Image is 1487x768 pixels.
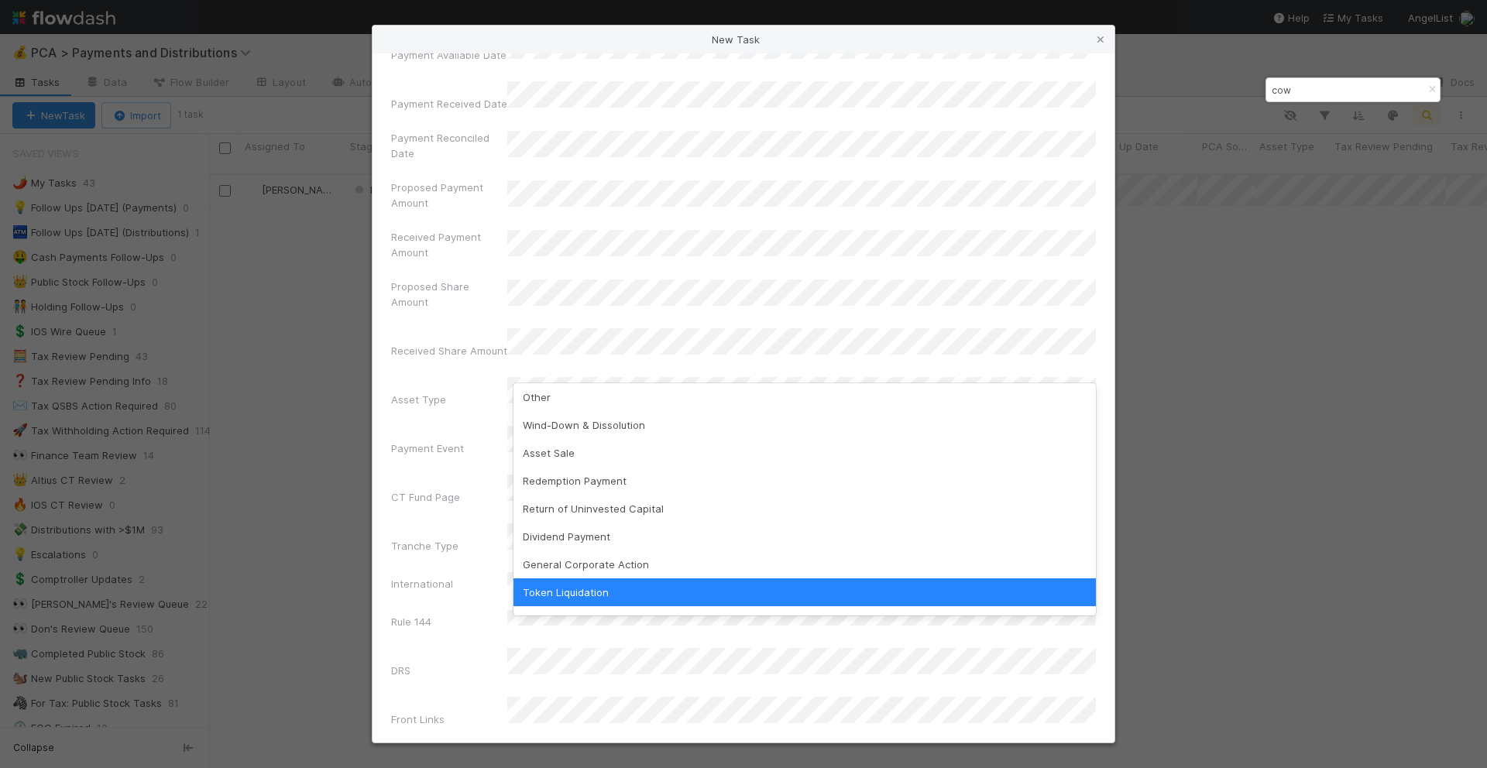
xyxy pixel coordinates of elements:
label: CT Fund Page [391,489,460,505]
label: Payment Event [391,441,464,456]
div: Wind-Down & Dissolution [513,411,1096,439]
label: Payment Received Date [391,96,507,111]
div: Token Liquidation [513,578,1096,606]
div: Return of Uninvested Capital [513,495,1096,523]
div: Other [513,383,1096,411]
input: Search... [1269,81,1423,99]
div: Redemption Payment [513,467,1096,495]
label: Payment Available Date [391,47,507,63]
label: Payment Reconciled Date [391,130,507,161]
label: Tranche Type [391,538,458,554]
label: Received Payment Amount [391,229,507,260]
label: Proposed Share Amount [391,279,507,310]
label: Front Links [391,711,445,727]
div: Dividend Payment [513,523,1096,550]
div: New Task [373,26,1114,53]
div: Asset Sale [513,439,1096,467]
label: Rule 144 [391,614,431,629]
div: General Corporate Action [513,550,1096,578]
div: Tax Distribution [513,606,1096,634]
label: Proposed Payment Amount [391,180,507,211]
label: DRS [391,663,410,678]
label: International [391,576,453,591]
label: Asset Type [391,392,446,407]
label: Received Share Amount [391,343,507,358]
